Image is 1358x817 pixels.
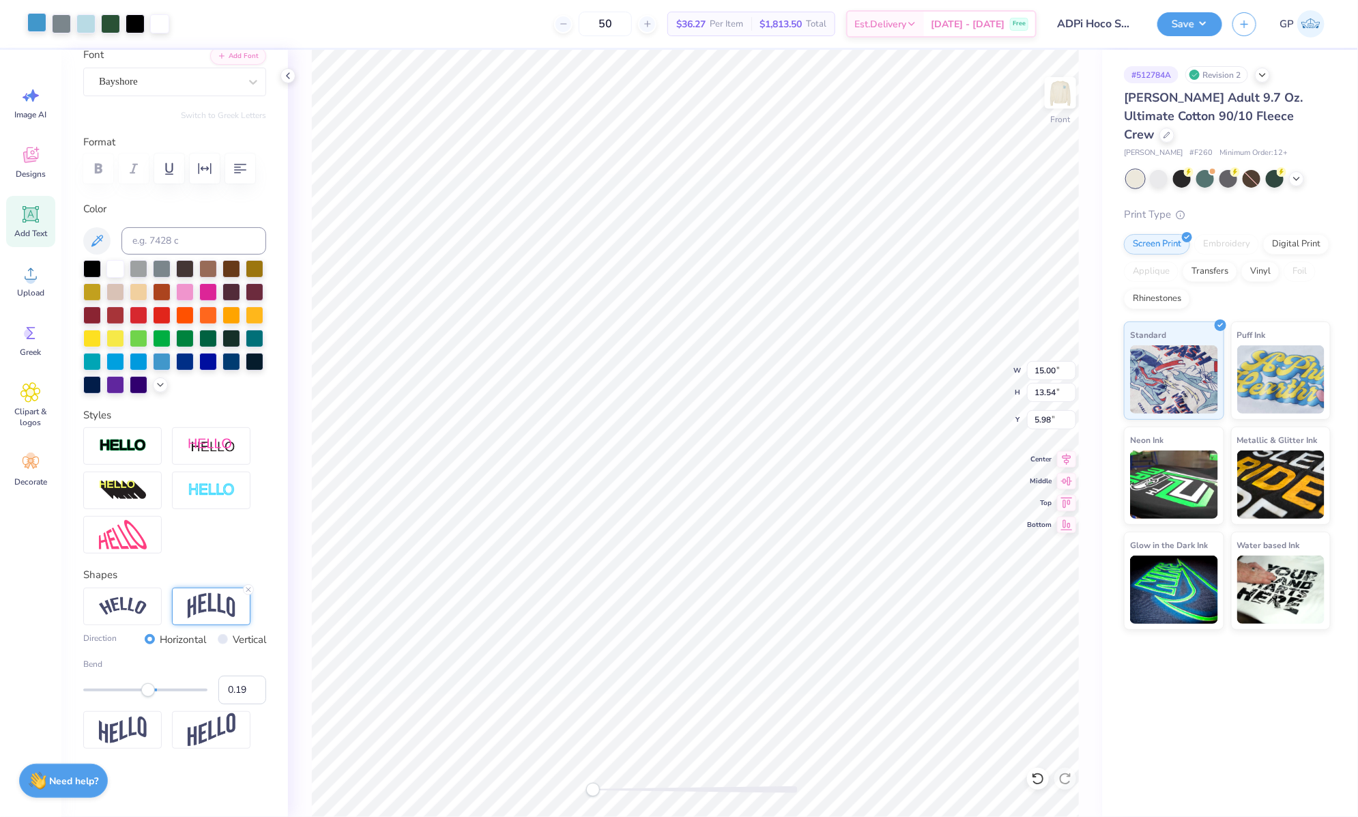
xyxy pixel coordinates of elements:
div: Embroidery [1194,234,1259,255]
img: Flag [99,717,147,743]
img: Gene Padilla [1297,10,1325,38]
div: Applique [1124,261,1179,282]
span: Per Item [710,17,743,31]
img: Puff Ink [1237,345,1325,414]
label: Font [83,47,104,63]
span: # F260 [1189,147,1213,159]
span: Middle [1027,476,1052,487]
img: Stroke [99,438,147,454]
label: Vertical [233,632,266,648]
span: Free [1013,19,1026,29]
span: Upload [17,287,44,298]
label: Horizontal [160,632,207,648]
input: e.g. 7428 c [121,227,266,255]
span: Est. Delivery [854,17,906,31]
div: Accessibility label [141,683,155,697]
div: Revision 2 [1185,66,1248,83]
span: $36.27 [676,17,706,31]
span: Greek [20,347,42,358]
span: [PERSON_NAME] [1124,147,1183,159]
span: Decorate [14,476,47,487]
button: Add Font [210,47,266,65]
img: Rise [188,713,235,747]
div: Foil [1284,261,1316,282]
span: [DATE] - [DATE] [931,17,1005,31]
img: Glow in the Dark Ink [1130,556,1218,624]
input: Untitled Design [1047,10,1147,38]
img: Negative Space [188,483,235,498]
img: 3D Illusion [99,480,147,502]
span: Neon Ink [1130,433,1164,447]
div: Print Type [1124,207,1331,223]
span: Clipart & logos [8,406,53,428]
div: Screen Print [1124,234,1190,255]
strong: Need help? [50,775,99,788]
img: Front [1047,79,1074,106]
div: # 512784A [1124,66,1179,83]
span: Add Text [14,228,47,239]
label: Bend [83,658,266,670]
img: Arc [99,597,147,616]
div: Vinyl [1241,261,1280,282]
label: Direction [83,632,117,648]
img: Standard [1130,345,1218,414]
span: Top [1027,498,1052,508]
span: Metallic & Glitter Ink [1237,433,1318,447]
span: GP [1280,16,1294,32]
span: Glow in the Dark Ink [1130,538,1208,552]
span: Total [806,17,826,31]
div: Rhinestones [1124,289,1190,309]
a: GP [1273,10,1331,38]
span: Designs [16,169,46,180]
span: Standard [1130,328,1166,342]
img: Free Distort [99,520,147,549]
img: Water based Ink [1237,556,1325,624]
label: Shapes [83,567,117,583]
button: Switch to Greek Letters [181,110,266,121]
img: Metallic & Glitter Ink [1237,450,1325,519]
label: Color [83,201,266,217]
span: Water based Ink [1237,538,1300,552]
span: Minimum Order: 12 + [1219,147,1288,159]
button: Save [1157,12,1222,36]
div: Accessibility label [586,783,600,797]
img: Neon Ink [1130,450,1218,519]
img: Shadow [188,438,235,455]
span: Puff Ink [1237,328,1266,342]
span: [PERSON_NAME] Adult 9.7 Oz. Ultimate Cotton 90/10 Fleece Crew [1124,89,1303,143]
span: $1,813.50 [760,17,802,31]
label: Format [83,134,266,150]
span: Bottom [1027,519,1052,530]
img: Arch [188,593,235,619]
input: – – [579,12,632,36]
div: Digital Print [1263,234,1329,255]
span: Center [1027,454,1052,465]
label: Styles [83,407,111,423]
span: Image AI [15,109,47,120]
div: Front [1051,113,1071,126]
div: Transfers [1183,261,1237,282]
